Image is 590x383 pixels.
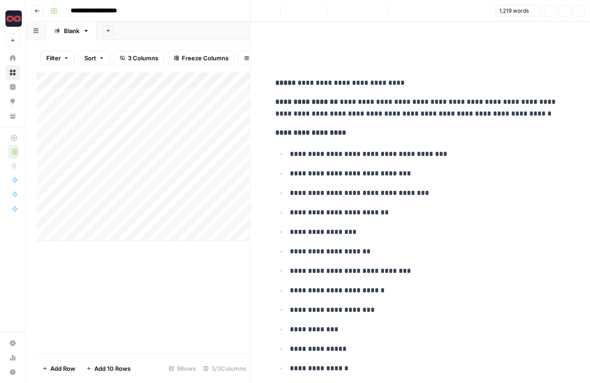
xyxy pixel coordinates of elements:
[84,53,96,63] span: Sort
[5,80,20,94] a: Insights
[5,109,20,123] a: Your Data
[46,53,61,63] span: Filter
[128,53,158,63] span: 3 Columns
[5,94,20,109] a: Opportunities
[165,361,200,376] div: 9 Rows
[81,361,136,376] button: Add 10 Rows
[40,51,75,65] button: Filter
[5,7,20,30] button: Workspace: DemandLoops
[50,364,75,373] span: Add Row
[200,361,250,376] div: 3/3 Columns
[78,51,110,65] button: Sort
[5,350,20,365] a: Usage
[495,5,541,17] button: 1,219 words
[5,51,20,65] a: Home
[499,7,529,15] span: 1,219 words
[64,26,79,35] div: Blank
[5,365,20,379] button: Help + Support
[5,65,20,80] a: Browse
[114,51,164,65] button: 3 Columns
[182,53,229,63] span: Freeze Columns
[5,336,20,350] a: Settings
[37,361,81,376] button: Add Row
[5,10,22,27] img: DemandLoops Logo
[168,51,234,65] button: Freeze Columns
[46,22,97,40] a: Blank
[94,364,131,373] span: Add 10 Rows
